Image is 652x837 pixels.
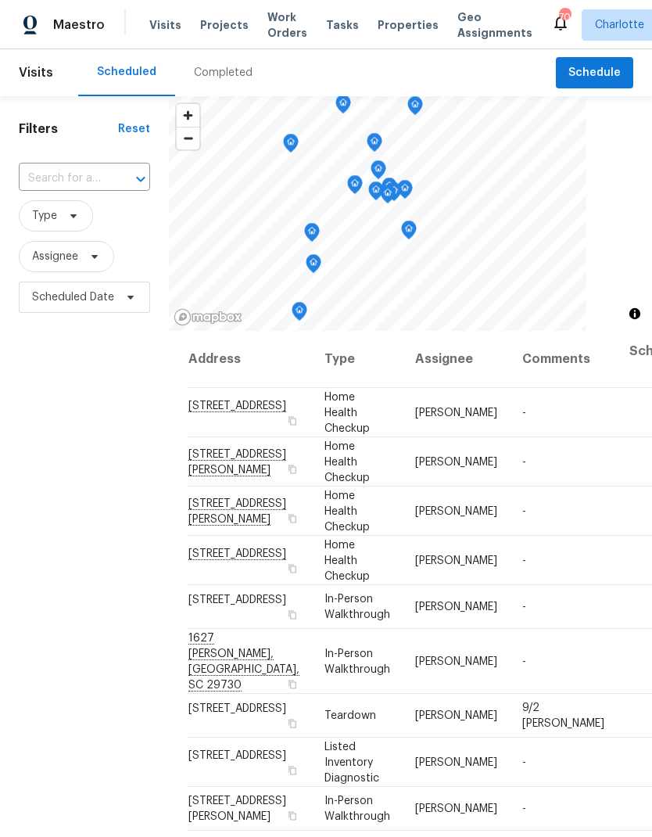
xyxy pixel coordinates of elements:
[367,133,382,157] div: Map marker
[559,9,570,25] div: 70
[200,17,249,33] span: Projects
[285,462,299,476] button: Copy Address
[415,602,497,612] span: [PERSON_NAME]
[149,17,181,33] span: Visits
[326,20,359,31] span: Tasks
[347,175,363,199] div: Map marker
[403,331,510,388] th: Assignee
[522,555,526,566] span: -
[522,656,526,666] span: -
[285,809,299,823] button: Copy Address
[522,756,526,767] span: -
[380,185,396,209] div: Map marker
[32,289,114,305] span: Scheduled Date
[285,677,299,691] button: Copy Address
[415,656,497,666] span: [PERSON_NAME]
[522,505,526,516] span: -
[382,178,397,202] div: Map marker
[312,331,403,388] th: Type
[285,413,299,427] button: Copy Address
[267,9,307,41] span: Work Orders
[283,134,299,158] div: Map marker
[169,96,586,331] canvas: Map
[188,331,312,388] th: Address
[522,702,604,729] span: 9/2 [PERSON_NAME]
[177,104,199,127] button: Zoom in
[371,160,386,185] div: Map marker
[324,741,379,783] span: Listed Inventory Diagnostic
[415,756,497,767] span: [PERSON_NAME]
[118,121,150,137] div: Reset
[522,456,526,467] span: -
[177,127,199,149] button: Zoom out
[324,490,370,532] span: Home Health Checkup
[457,9,532,41] span: Geo Assignments
[415,803,497,814] span: [PERSON_NAME]
[324,539,370,581] span: Home Health Checkup
[306,254,321,278] div: Map marker
[415,505,497,516] span: [PERSON_NAME]
[378,17,439,33] span: Properties
[324,594,390,620] span: In-Person Walkthrough
[188,749,286,760] span: [STREET_ADDRESS]
[174,308,242,326] a: Mapbox homepage
[19,167,106,191] input: Search for an address...
[188,796,286,822] span: [STREET_ADDRESS][PERSON_NAME]
[522,803,526,814] span: -
[386,182,402,207] div: Map marker
[285,511,299,525] button: Copy Address
[335,95,351,119] div: Map marker
[368,181,384,206] div: Map marker
[415,456,497,467] span: [PERSON_NAME]
[188,595,286,605] span: [STREET_ADDRESS]
[285,608,299,622] button: Copy Address
[625,304,644,323] button: Toggle attribution
[401,221,417,245] div: Map marker
[415,555,497,566] span: [PERSON_NAME]
[522,602,526,612] span: -
[285,561,299,575] button: Copy Address
[324,796,390,822] span: In-Person Walkthrough
[568,63,621,83] span: Schedule
[304,223,320,247] div: Map marker
[415,710,497,721] span: [PERSON_NAME]
[324,648,390,674] span: In-Person Walkthrough
[194,65,253,81] div: Completed
[407,96,423,120] div: Map marker
[510,331,617,388] th: Comments
[415,407,497,418] span: [PERSON_NAME]
[32,249,78,264] span: Assignee
[19,121,118,137] h1: Filters
[285,763,299,777] button: Copy Address
[630,305,639,322] span: Toggle attribution
[397,180,413,204] div: Map marker
[324,710,376,721] span: Teardown
[324,391,370,433] span: Home Health Checkup
[522,407,526,418] span: -
[19,56,53,90] span: Visits
[292,302,307,326] div: Map marker
[595,17,644,33] span: Charlotte
[53,17,105,33] span: Maestro
[285,717,299,731] button: Copy Address
[32,208,57,224] span: Type
[188,703,286,714] span: [STREET_ADDRESS]
[130,168,152,190] button: Open
[324,440,370,483] span: Home Health Checkup
[556,57,633,89] button: Schedule
[97,64,156,80] div: Scheduled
